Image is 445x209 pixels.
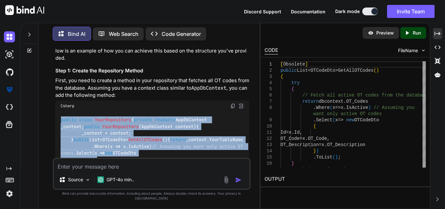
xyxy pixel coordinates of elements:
[265,154,272,160] div: 15
[376,68,379,73] span: )
[265,67,272,74] div: 2
[109,30,138,38] p: Web Search
[300,130,302,135] span: ,
[313,117,316,123] span: .
[376,30,394,36] p: Preview
[338,117,343,123] span: =>
[374,68,376,73] span: (
[265,129,272,136] div: 11
[289,130,291,135] span: x
[327,142,366,147] span: OT_Description
[265,105,272,111] div: 8
[141,124,194,129] span: AppDbContext context
[265,80,272,86] div: 4
[265,123,272,129] div: 10
[265,142,272,148] div: 13
[313,111,382,116] span: want only active OT codes
[302,99,319,104] span: return
[53,191,251,201] p: Bind can provide inaccurate information, including about people. Always double-check its answers....
[105,150,113,156] span: new
[265,61,272,67] div: 1
[341,105,343,110] span: x
[300,136,302,141] span: =
[55,77,249,99] p: First, you need to create a method in your repository that fetches all OT codes from the database...
[61,117,77,123] span: public
[292,86,294,92] span: {
[324,142,327,147] span: .
[398,47,418,54] span: FileName
[313,155,316,160] span: .
[162,30,201,38] p: Code Generator
[84,124,100,129] span: public
[330,105,332,110] span: (
[343,105,346,110] span: .
[305,62,308,67] span: ]
[280,68,297,73] span: public
[261,172,430,187] h2: OUTPUT
[308,136,327,141] span: OT_Code
[297,68,308,73] span: List
[280,142,319,147] span: OT_Description
[265,148,272,154] div: 14
[302,93,428,98] span: // Fetch all active OT codes from the database
[265,167,272,173] div: 17
[107,176,134,183] p: GPT-4o min..
[310,167,343,172] span: Exception ex
[79,117,92,123] span: class
[265,74,272,80] div: 3
[343,99,346,104] span: .
[265,117,272,123] div: 9
[292,161,294,166] span: }
[4,188,15,199] img: settings
[333,155,335,160] span: (
[61,103,74,109] span: Csharp
[84,124,196,129] span: ( )
[346,99,368,104] span: OT_Codes
[291,8,325,15] button: Documentation
[265,47,278,54] div: CODE
[316,148,319,154] span: )
[333,105,335,110] span: x
[343,167,346,172] span: )
[55,67,249,75] h3: Step 1: Create the Repository Method
[316,155,332,160] span: ToList
[102,124,139,129] span: YourRepository
[335,155,338,160] span: )
[244,8,281,15] button: Discord Support
[155,117,176,123] span: readonly
[302,136,305,141] span: x
[316,105,330,110] span: Where
[421,48,426,53] img: chevron down
[223,176,230,184] img: attachment
[286,130,289,135] span: =
[374,105,415,110] span: // Assuming you
[333,117,335,123] span: (
[280,136,300,141] span: OT_Code
[265,86,272,92] div: 5
[368,30,374,36] img: preview
[354,117,379,123] span: OTCodeDto
[327,136,330,141] span: ,
[313,148,316,154] span: }
[97,176,104,183] img: GPT-4o mini
[244,9,281,14] span: Discord Support
[346,105,368,110] span: IsActive
[68,30,85,38] p: Bind AI
[292,167,305,172] span: catch
[74,137,167,143] span: List<OTCodeDto> ()
[387,5,435,18] button: Invite Team
[313,105,316,110] span: .
[283,62,305,67] span: Obsolete
[265,98,272,105] div: 7
[61,143,246,156] span: // Assuming you want only active OT codes
[235,177,242,183] img: icon
[322,142,324,147] span: x
[316,117,332,123] span: Select
[4,67,15,78] img: githubDark
[4,49,15,60] img: darkAi-studio
[319,99,344,104] span: dbcontext
[4,102,15,113] img: cloudideIcon
[4,84,15,95] img: premium
[335,105,341,110] span: =>
[335,117,338,123] span: x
